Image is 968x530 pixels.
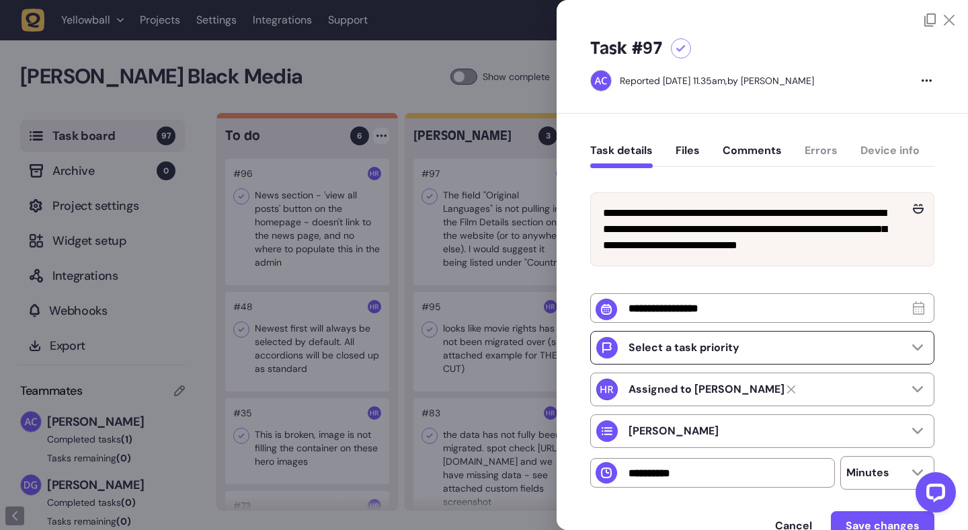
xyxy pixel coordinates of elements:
[629,424,719,438] p: [PERSON_NAME]
[591,71,611,91] img: Ameet Chohan
[590,38,663,59] h5: Task #97
[846,466,889,480] p: Minutes
[590,144,653,168] button: Task details
[723,144,782,168] button: Comments
[629,383,784,396] strong: Harry Robinson
[905,467,961,523] iframe: LiveChat chat widget
[620,74,814,87] div: by [PERSON_NAME]
[676,144,700,168] button: Files
[629,341,739,354] p: Select a task priority
[620,75,727,87] div: Reported [DATE] 11.35am,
